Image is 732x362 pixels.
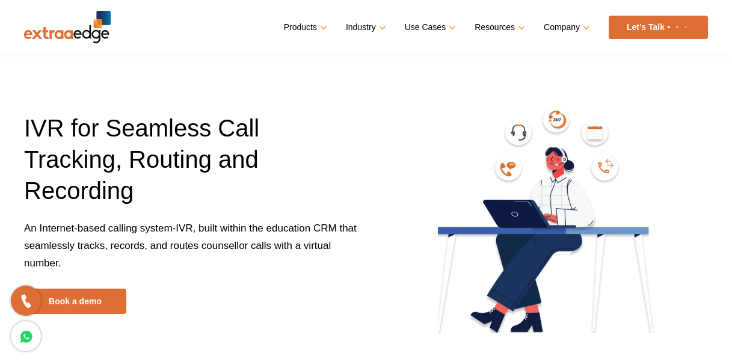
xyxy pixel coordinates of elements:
[346,19,384,36] a: Industry
[24,289,126,314] a: Book a demo
[475,19,523,36] a: Resources
[375,93,709,333] img: ivr-banner-image-2
[405,19,454,36] a: Use Cases
[284,19,325,36] a: Products
[24,115,259,204] span: IVR for Seamless Call Tracking, Routing and Recording
[609,16,708,39] a: Let’s Talk
[544,19,588,36] a: Company
[24,222,357,269] span: An Internet-based calling system-IVR, built within the education CRM that seamlessly tracks, reco...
